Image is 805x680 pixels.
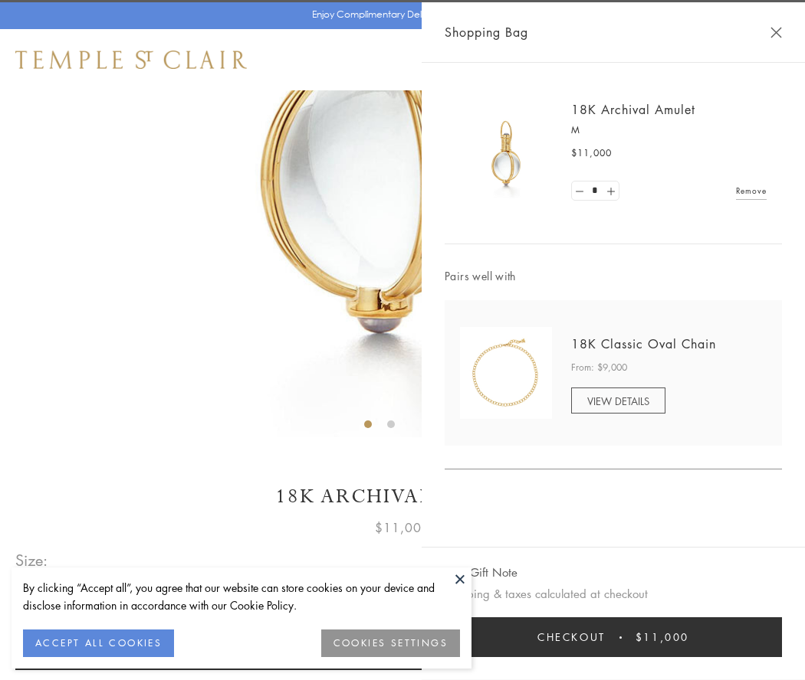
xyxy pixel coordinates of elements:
[636,629,689,646] span: $11,000
[15,51,247,69] img: Temple St. Clair
[571,360,627,375] span: From: $9,000
[15,483,790,510] h1: 18K Archival Amulet
[571,335,716,352] a: 18K Classic Oval Chain
[736,182,767,199] a: Remove
[23,579,460,614] div: By clicking “Accept all”, you agree that our website can store cookies on your device and disclos...
[445,563,517,582] button: Add Gift Note
[15,548,49,573] span: Size:
[537,629,606,646] span: Checkout
[321,629,460,657] button: COOKIES SETTINGS
[571,145,612,161] span: $11,000
[312,7,486,22] p: Enjoy Complimentary Delivery & Returns
[460,327,552,419] img: N88865-OV18
[587,394,649,408] span: VIEW DETAILS
[770,27,782,38] button: Close Shopping Bag
[571,101,695,118] a: 18K Archival Amulet
[603,181,618,201] a: Set quantity to 2
[571,123,767,138] p: M
[445,267,782,285] span: Pairs well with
[375,518,430,538] span: $11,000
[572,181,587,201] a: Set quantity to 0
[571,387,665,414] a: VIEW DETAILS
[445,617,782,657] button: Checkout $11,000
[445,22,528,42] span: Shopping Bag
[460,107,552,199] img: 18K Archival Amulet
[445,584,782,603] p: Shipping & taxes calculated at checkout
[23,629,174,657] button: ACCEPT ALL COOKIES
